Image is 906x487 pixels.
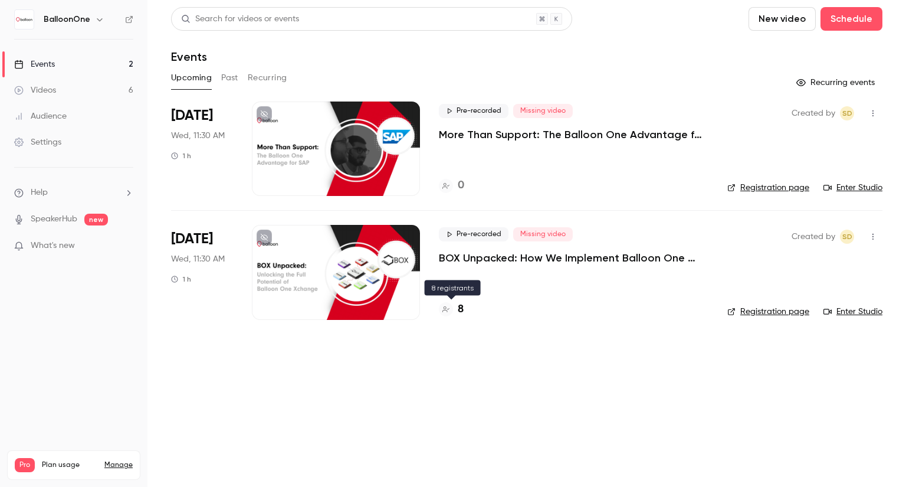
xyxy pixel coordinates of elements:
span: new [84,214,108,225]
div: Videos [14,84,56,96]
a: Registration page [727,182,809,194]
div: Audience [14,110,67,122]
span: Sitara Duggal [840,106,854,120]
button: Schedule [820,7,882,31]
a: Enter Studio [823,306,882,318]
span: What's new [31,240,75,252]
span: Sitara Duggal [840,230,854,244]
span: Help [31,187,48,199]
img: BalloonOne [15,10,34,29]
button: Upcoming [171,68,212,87]
span: [DATE] [171,106,213,125]
button: Past [221,68,238,87]
h1: Events [171,50,207,64]
a: Registration page [727,306,809,318]
a: Manage [104,460,133,470]
button: Recurring [248,68,287,87]
a: SpeakerHub [31,213,77,225]
span: Pre-recorded [439,104,508,118]
a: 0 [439,178,464,194]
a: BOX Unpacked: How We Implement Balloon One Xchange (BOX)—Our Proven Project Methodology [439,251,708,265]
a: 8 [439,302,464,318]
div: Sep 10 Wed, 11:30 AM (Europe/London) [171,225,233,319]
div: Events [14,58,55,70]
span: Plan usage [42,460,97,470]
button: New video [749,7,816,31]
button: Recurring events [791,73,882,92]
span: Pro [15,458,35,472]
div: Settings [14,136,61,148]
div: Sep 3 Wed, 11:30 AM (Europe/London) [171,102,233,196]
div: 1 h [171,151,191,161]
div: 1 h [171,274,191,284]
h4: 0 [458,178,464,194]
h4: 8 [458,302,464,318]
span: Missing video [513,227,573,241]
a: Enter Studio [823,182,882,194]
iframe: Noticeable Trigger [119,241,133,251]
a: More Than Support: The Balloon One Advantage for SAP [439,128,708,142]
span: Pre-recorded [439,227,508,241]
span: Created by [792,106,835,120]
span: Missing video [513,104,573,118]
span: SD [842,230,852,244]
h6: BalloonOne [44,14,90,25]
div: Search for videos or events [181,13,299,25]
span: Wed, 11:30 AM [171,253,225,265]
li: help-dropdown-opener [14,187,133,199]
span: SD [842,106,852,120]
span: Wed, 11:30 AM [171,130,225,142]
span: Created by [792,230,835,244]
span: [DATE] [171,230,213,249]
